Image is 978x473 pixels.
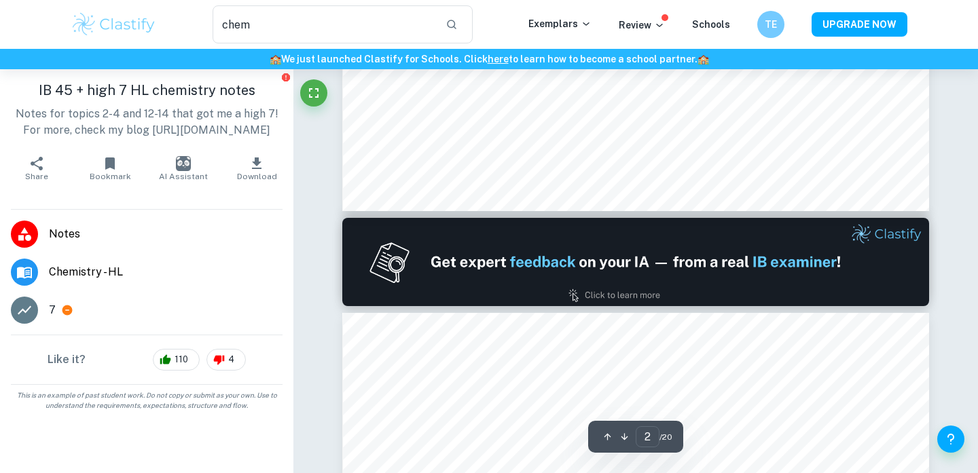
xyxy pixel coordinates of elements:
div: 110 [153,349,200,371]
p: Notes for topics 2-4 and 12-14 that got me a high 7! For more, check my blog [URL][DOMAIN_NAME] [11,106,283,138]
span: Download [237,172,277,181]
p: 7 [49,302,56,318]
p: Review [619,18,665,33]
span: 4 [221,353,242,366]
button: UPGRADE NOW [812,12,907,37]
button: AI Assistant [147,149,220,187]
h6: We just launched Clastify for Schools. Click to learn how to become a school partner. [3,52,975,67]
span: Bookmark [90,172,131,181]
h6: TE [763,17,779,32]
input: Search for any exemplars... [213,5,435,43]
span: 🏫 [270,54,281,64]
span: 🏫 [698,54,709,64]
button: Report issue [280,72,291,82]
a: Schools [692,19,730,30]
span: Chemistry - HL [49,264,283,280]
span: Share [25,172,48,181]
button: TE [757,11,784,38]
img: Clastify logo [71,11,157,38]
button: Help and Feedback [937,425,964,453]
p: Exemplars [528,16,592,31]
h6: Like it? [48,352,86,368]
span: 110 [167,353,196,366]
span: Notes [49,226,283,242]
span: This is an example of past student work. Do not copy or submit as your own. Use to understand the... [5,390,288,411]
button: Fullscreen [300,79,327,107]
span: AI Assistant [159,172,208,181]
button: Download [220,149,293,187]
button: Bookmark [73,149,147,187]
img: AI Assistant [176,156,191,171]
span: / 20 [659,431,672,443]
div: 4 [206,349,246,371]
h1: IB 45 + high 7 HL chemistry notes [11,80,283,100]
img: Ad [342,218,929,306]
a: here [488,54,509,64]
